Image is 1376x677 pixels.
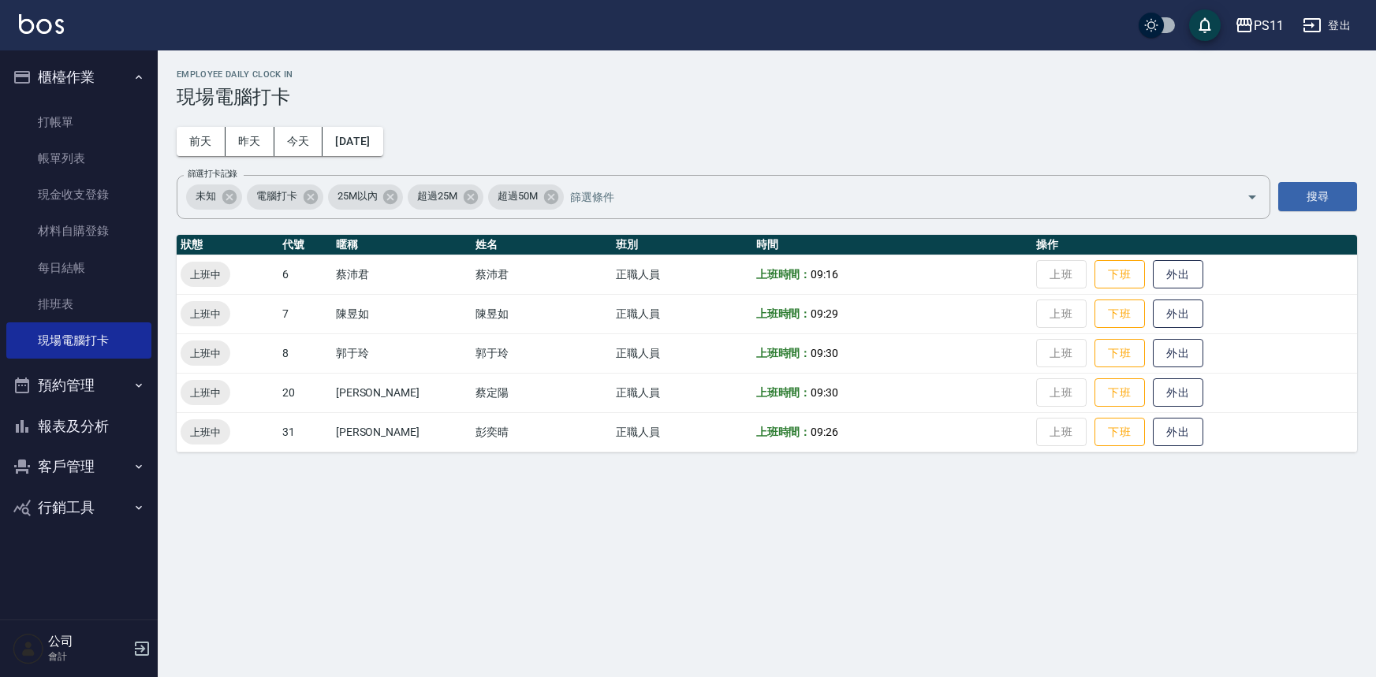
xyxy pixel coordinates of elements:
b: 上班時間： [756,307,811,320]
b: 上班時間： [756,386,811,399]
span: 上班中 [181,424,230,441]
button: 外出 [1153,418,1203,447]
button: 外出 [1153,260,1203,289]
th: 暱稱 [332,235,472,255]
span: 09:26 [811,426,838,438]
td: 正職人員 [612,333,752,373]
div: 超過25M [408,184,483,210]
td: 31 [278,412,331,452]
button: save [1189,9,1221,41]
button: 前天 [177,127,226,156]
td: 8 [278,333,331,373]
span: 未知 [186,188,226,204]
button: 下班 [1094,418,1145,447]
td: 郭于玲 [472,333,612,373]
div: PS11 [1254,16,1284,35]
div: 電腦打卡 [247,184,323,210]
span: 09:16 [811,268,838,281]
button: 客戶管理 [6,446,151,487]
div: 超過50M [488,184,564,210]
td: 6 [278,255,331,294]
a: 帳單列表 [6,140,151,177]
button: 櫃檯作業 [6,57,151,98]
td: 正職人員 [612,373,752,412]
button: [DATE] [323,127,382,156]
td: 正職人員 [612,255,752,294]
span: 上班中 [181,385,230,401]
span: 25M以內 [328,188,387,204]
label: 篩選打卡記錄 [188,168,237,180]
button: PS11 [1229,9,1290,42]
td: 彭奕晴 [472,412,612,452]
h3: 現場電腦打卡 [177,86,1357,108]
th: 姓名 [472,235,612,255]
a: 現金收支登錄 [6,177,151,213]
td: 正職人員 [612,412,752,452]
th: 時間 [752,235,1032,255]
td: [PERSON_NAME] [332,373,472,412]
td: 20 [278,373,331,412]
img: Person [13,633,44,664]
a: 每日結帳 [6,250,151,286]
div: 未知 [186,184,242,210]
button: 下班 [1094,260,1145,289]
td: 蔡定陽 [472,373,612,412]
a: 現場電腦打卡 [6,322,151,359]
span: 09:30 [811,386,838,399]
span: 超過25M [408,188,467,204]
td: 陳昱如 [472,294,612,333]
span: 上班中 [181,266,230,283]
span: 超過50M [488,188,547,204]
img: Logo [19,14,64,34]
span: 09:30 [811,347,838,359]
button: 搜尋 [1278,182,1357,211]
button: 昨天 [226,127,274,156]
td: 7 [278,294,331,333]
a: 打帳單 [6,104,151,140]
th: 操作 [1032,235,1357,255]
input: 篩選條件 [566,183,1219,210]
th: 狀態 [177,235,278,255]
button: Open [1240,184,1265,210]
button: 外出 [1153,339,1203,368]
b: 上班時間： [756,347,811,359]
h2: Employee Daily Clock In [177,69,1357,80]
td: 蔡沛君 [472,255,612,294]
a: 排班表 [6,286,151,322]
button: 下班 [1094,299,1145,329]
th: 代號 [278,235,331,255]
td: 陳昱如 [332,294,472,333]
span: 電腦打卡 [247,188,307,204]
button: 下班 [1094,339,1145,368]
button: 下班 [1094,378,1145,407]
span: 上班中 [181,345,230,362]
a: 材料自購登錄 [6,213,151,249]
button: 外出 [1153,378,1203,407]
h5: 公司 [48,634,129,649]
th: 班別 [612,235,752,255]
b: 上班時間： [756,426,811,438]
span: 09:29 [811,307,838,320]
button: 報表及分析 [6,406,151,447]
td: 正職人員 [612,294,752,333]
button: 今天 [274,127,323,156]
button: 登出 [1296,11,1357,40]
td: 蔡沛君 [332,255,472,294]
td: [PERSON_NAME] [332,412,472,452]
b: 上班時間： [756,268,811,281]
span: 上班中 [181,306,230,322]
button: 預約管理 [6,365,151,406]
td: 郭于玲 [332,333,472,373]
p: 會計 [48,649,129,664]
button: 行銷工具 [6,487,151,528]
button: 外出 [1153,299,1203,329]
div: 25M以內 [328,184,404,210]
